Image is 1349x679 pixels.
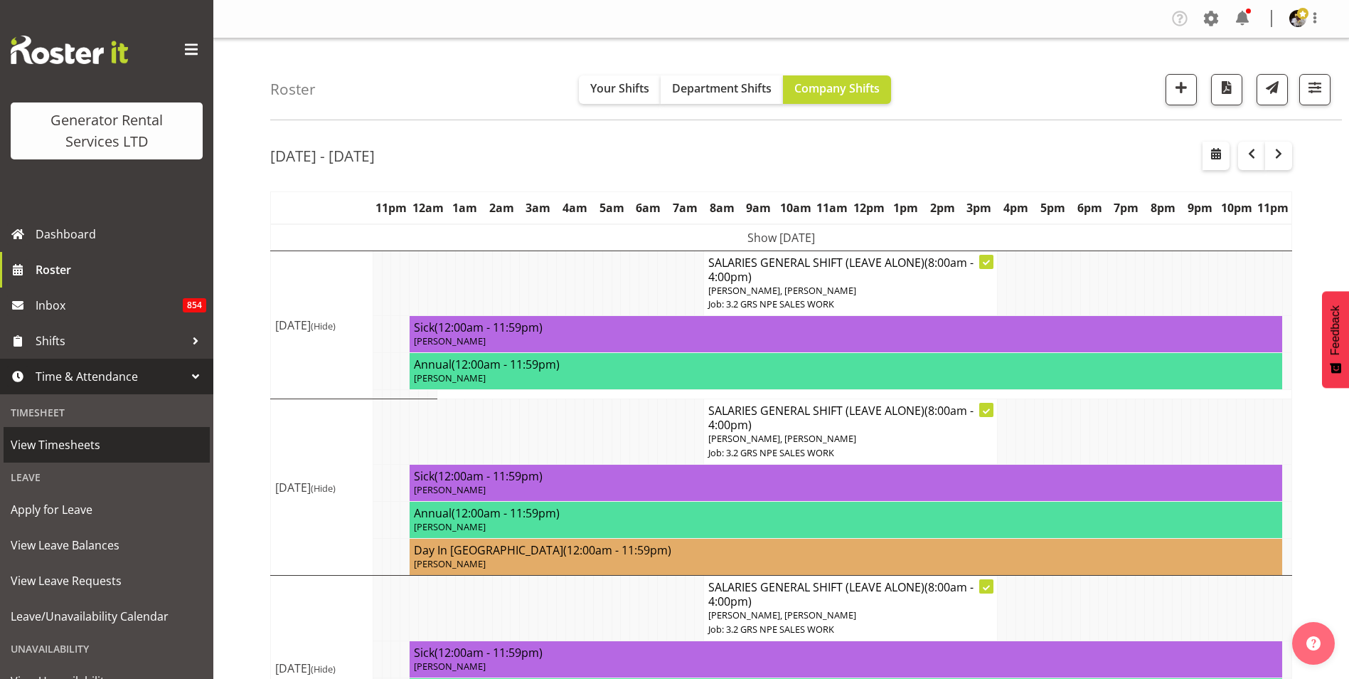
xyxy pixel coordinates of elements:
[414,557,486,570] span: [PERSON_NAME]
[271,251,373,399] td: [DATE]
[1257,74,1288,105] button: Send a list of all shifts for the selected filtered period to all rostered employees.
[414,335,486,347] span: [PERSON_NAME]
[311,663,336,675] span: (Hide)
[520,191,557,224] th: 3am
[414,646,1278,660] h4: Sick
[563,542,671,558] span: (12:00am - 11:59pm)
[1181,191,1218,224] th: 9pm
[373,191,410,224] th: 11pm
[4,563,210,599] a: View Leave Requests
[36,223,206,245] span: Dashboard
[814,191,851,224] th: 11am
[452,357,560,372] span: (12:00am - 11:59pm)
[1145,191,1182,224] th: 8pm
[11,535,203,556] span: View Leave Balances
[579,75,661,104] button: Your Shifts
[4,463,210,492] div: Leave
[414,469,1278,483] h4: Sick
[271,399,373,576] td: [DATE]
[1306,636,1321,651] img: help-xxl-2.png
[414,372,486,384] span: [PERSON_NAME]
[1329,305,1342,355] span: Feedback
[414,660,486,673] span: [PERSON_NAME]
[4,527,210,563] a: View Leave Balances
[661,75,783,104] button: Department Shifts
[998,191,1035,224] th: 4pm
[777,191,814,224] th: 10am
[708,623,993,636] p: Job: 3.2 GRS NPE SALES WORK
[414,543,1278,557] h4: Day In [GEOGRAPHIC_DATA]
[271,224,1292,251] td: Show [DATE]
[4,427,210,463] a: View Timesheets
[446,191,483,224] th: 1am
[483,191,520,224] th: 2am
[25,110,188,152] div: Generator Rental Services LTD
[740,191,777,224] th: 9am
[4,599,210,634] a: Leave/Unavailability Calendar
[1255,191,1292,224] th: 11pm
[414,506,1278,520] h4: Annual
[708,298,993,311] p: Job: 3.2 GRS NPE SALES WORK
[1203,142,1230,170] button: Select a specific date within the roster.
[557,191,594,224] th: 4am
[708,256,993,284] h4: SALARIES GENERAL SHIFT (LEAVE ALONE)
[4,398,210,427] div: Timesheet
[1034,191,1071,224] th: 5pm
[434,468,543,484] span: (12:00am - 11:59pm)
[672,80,772,96] span: Department Shifts
[783,75,891,104] button: Company Shifts
[1322,291,1349,388] button: Feedback - Show survey
[1218,191,1255,224] th: 10pm
[11,499,203,520] span: Apply for Leave
[414,357,1278,372] h4: Annual
[708,255,974,285] span: (8:00am - 4:00pm)
[414,520,486,533] span: [PERSON_NAME]
[434,320,543,335] span: (12:00am - 11:59pm)
[708,404,993,432] h4: SALARIES GENERAL SHIFT (LEAVE ALONE)
[11,606,203,627] span: Leave/Unavailability Calendar
[708,403,974,433] span: (8:00am - 4:00pm)
[311,320,336,332] span: (Hide)
[183,298,206,312] span: 854
[887,191,924,224] th: 1pm
[708,432,856,445] span: [PERSON_NAME], [PERSON_NAME]
[703,191,740,224] th: 8am
[1289,10,1306,27] img: andrew-crenfeldtab2e0c3de70d43fd7286f7b271d34304.png
[270,147,375,165] h2: [DATE] - [DATE]
[36,366,185,387] span: Time & Attendance
[452,505,560,521] span: (12:00am - 11:59pm)
[1166,74,1197,105] button: Add a new shift
[630,191,667,224] th: 6am
[36,330,185,352] span: Shifts
[961,191,998,224] th: 3pm
[36,259,206,280] span: Roster
[1108,191,1145,224] th: 7pm
[434,645,543,660] span: (12:00am - 11:59pm)
[794,80,880,96] span: Company Shifts
[36,295,183,316] span: Inbox
[4,492,210,527] a: Apply for Leave
[590,80,649,96] span: Your Shifts
[270,81,316,98] h4: Roster
[851,191,887,224] th: 12pm
[414,320,1278,335] h4: Sick
[11,434,203,456] span: View Timesheets
[593,191,630,224] th: 5am
[410,191,447,224] th: 12am
[414,483,486,496] span: [PERSON_NAME]
[708,609,856,621] span: [PERSON_NAME], [PERSON_NAME]
[11,570,203,591] span: View Leave Requests
[708,284,856,297] span: [PERSON_NAME], [PERSON_NAME]
[1211,74,1242,105] button: Download a PDF of the roster according to the set date range.
[1071,191,1108,224] th: 6pm
[708,446,993,460] p: Job: 3.2 GRS NPE SALES WORK
[924,191,961,224] th: 2pm
[4,634,210,663] div: Unavailability
[708,579,974,609] span: (8:00am - 4:00pm)
[11,36,128,64] img: Rosterit website logo
[1299,74,1331,105] button: Filter Shifts
[708,580,993,609] h4: SALARIES GENERAL SHIFT (LEAVE ALONE)
[311,482,336,495] span: (Hide)
[667,191,704,224] th: 7am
